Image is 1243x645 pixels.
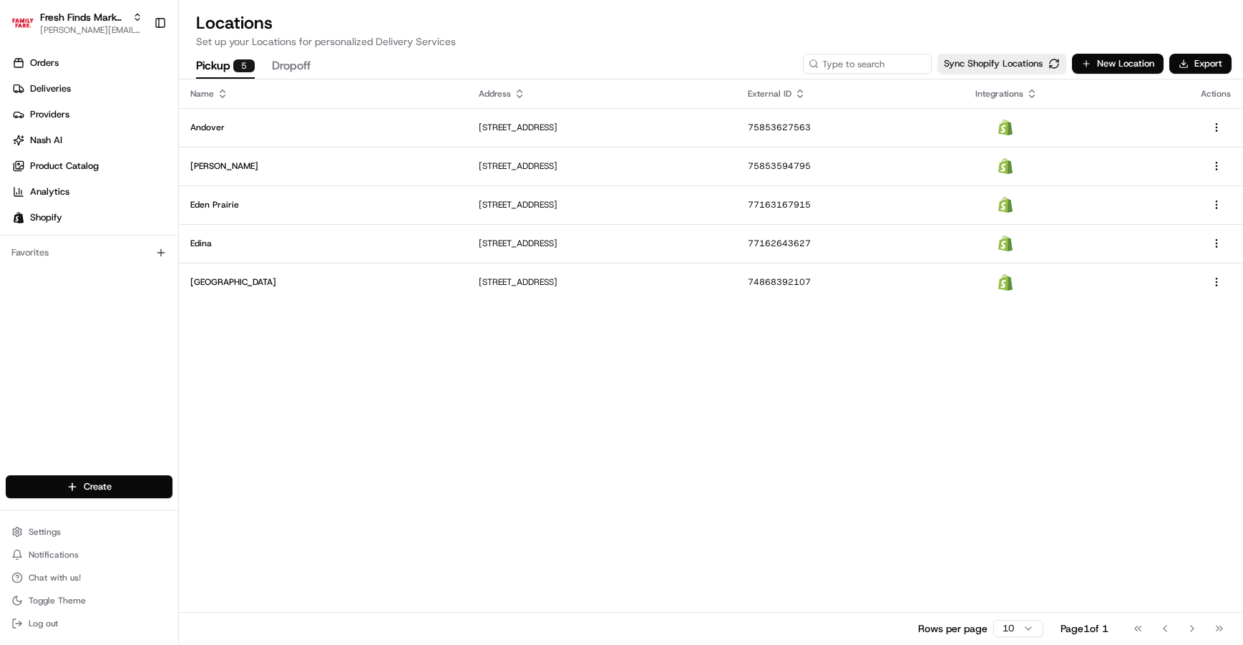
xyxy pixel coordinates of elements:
p: 77163167915 [748,199,952,210]
h2: Locations [196,11,1226,34]
div: Actions [1201,88,1232,100]
img: Shopify logo [13,212,24,223]
button: Sync Shopify Locations [937,54,1066,74]
img: Shopify Logo [998,274,1013,291]
img: Shopify Logo [998,236,1013,252]
input: Type to search [803,54,932,74]
a: Orders [6,52,178,74]
p: Eden Prairie [190,199,456,210]
a: Nash AI [6,129,178,152]
button: [PERSON_NAME][EMAIL_ADDRESS][DOMAIN_NAME] [40,24,142,36]
img: Shopify Logo [998,197,1013,213]
p: Set up your Locations for personalized Delivery Services [196,34,1226,49]
span: Chat with us! [29,572,81,583]
img: Shopify Logo [998,158,1013,175]
button: Pickup [196,54,255,79]
button: Log out [6,614,172,634]
span: Product Catalog [30,160,99,173]
img: Shopify Logo [998,120,1013,136]
p: 75853627563 [748,122,952,133]
span: Toggle Theme [29,595,86,606]
p: 77162643627 [748,238,952,249]
div: Address [479,88,725,100]
p: Rows per page [918,621,988,636]
span: Log out [29,618,58,629]
button: New Location [1072,54,1164,74]
div: 5 [233,59,255,72]
a: Shopify [6,206,178,229]
span: Analytics [30,185,69,198]
p: [STREET_ADDRESS] [479,160,725,172]
span: Orders [30,57,59,69]
button: Settings [6,522,172,542]
button: Fresh Finds Market DemoFresh Finds Market Demo[PERSON_NAME][EMAIL_ADDRESS][DOMAIN_NAME] [6,6,148,40]
span: Nash AI [30,134,62,147]
div: External ID [748,88,952,100]
p: 75853594795 [748,160,952,172]
p: [PERSON_NAME] [190,160,456,172]
p: Andover [190,122,456,133]
img: Fresh Finds Market Demo [11,11,34,34]
p: [GEOGRAPHIC_DATA] [190,276,456,288]
span: Shopify [30,211,62,224]
button: Export [1169,54,1232,74]
div: Page 1 of 1 [1061,621,1108,636]
p: 74868392107 [748,276,952,288]
span: Deliveries [30,82,71,95]
p: [STREET_ADDRESS] [479,238,725,249]
button: Create [6,475,172,498]
button: Notifications [6,545,172,565]
a: Providers [6,103,178,126]
a: Product Catalog [6,155,178,178]
a: Deliveries [6,77,178,100]
p: [STREET_ADDRESS] [479,276,725,288]
button: Fresh Finds Market Demo [40,10,127,24]
p: Edina [190,238,456,249]
div: Integrations [975,88,1178,100]
button: Chat with us! [6,568,172,588]
span: Create [84,480,112,493]
button: Dropoff [272,54,311,79]
span: Settings [29,526,61,538]
span: Notifications [29,549,79,561]
p: [STREET_ADDRESS] [479,122,725,133]
button: Toggle Theme [6,591,172,611]
span: Providers [30,108,69,121]
div: Name [190,88,456,100]
a: Analytics [6,180,178,203]
div: Favorites [6,241,172,264]
p: [STREET_ADDRESS] [479,199,725,210]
